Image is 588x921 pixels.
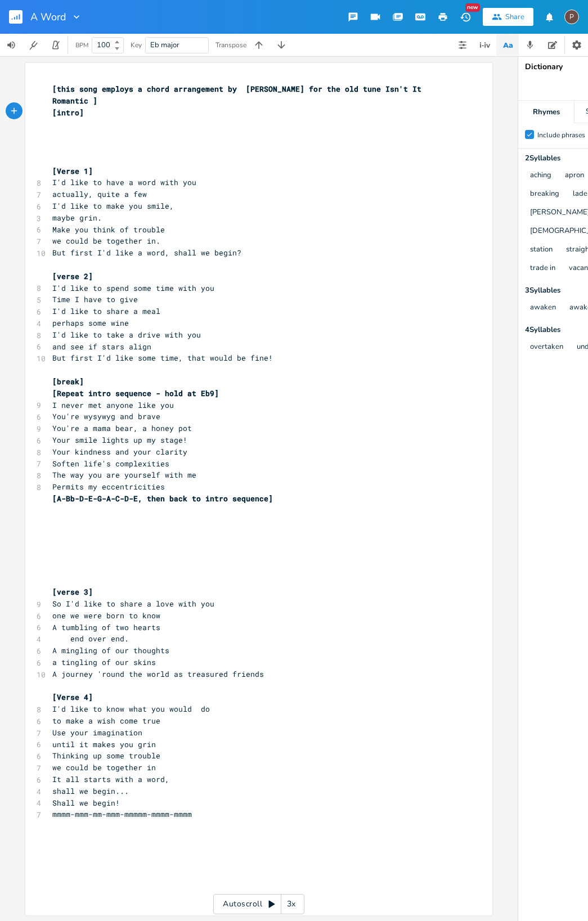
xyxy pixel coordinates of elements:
span: perhaps some wine [52,318,129,328]
span: [Verse 1] [52,166,93,176]
span: A mingling of our thoughts [52,645,169,655]
div: Include phrases [537,132,585,138]
div: New [465,3,480,12]
div: Key [131,42,142,48]
span: Eb major [150,40,179,50]
span: Your kindness and your clarity [52,447,187,457]
span: I'd like to spend some time with you [52,283,214,293]
span: But first I'd like some time, that would be fine! [52,353,273,363]
span: [verse 2] [52,271,93,281]
span: Soften life's complexities [52,459,169,469]
span: end over end. [52,634,129,644]
span: I'd like to have a word with you [52,177,196,187]
div: Transpose [216,42,246,48]
span: [verse 3] [52,587,93,597]
span: I'd like to make you smile, [52,201,174,211]
span: Use your imagination [52,727,142,738]
span: [break] [52,376,84,387]
span: So I'd like to share a love with you [52,599,214,609]
div: Share [505,12,524,22]
span: But first I'd like a word, shall we begin? [52,248,241,258]
div: Rhymes [518,101,574,123]
button: station [530,245,553,255]
span: Your smile lights up my stage! [52,435,187,445]
span: A journey 'round the world as treasured friends [52,669,264,679]
span: a tingling of our skins [52,657,156,667]
span: Permits my eccentricities [52,482,165,492]
div: 3x [281,894,302,914]
span: I'd like to take a drive with you [52,330,201,340]
span: Make you think of trouble [52,224,165,235]
div: Autoscroll [213,894,304,914]
span: Shall we begin! [52,798,120,808]
span: It all starts with a word, [52,774,169,784]
span: actually, quite a few [52,189,147,199]
span: [this song employs a chord arrangement by [PERSON_NAME] for the old tune Isn't It Romantic ] [52,84,426,106]
span: I'd like to share a meal [52,306,160,316]
span: we could be together in. [52,236,160,246]
button: Share [483,8,533,26]
span: one we were born to know [52,610,160,621]
span: [intro] [52,107,84,118]
span: and see if stars align [52,342,151,352]
span: [Repeat intro sequence - hold at Eb9] [52,388,219,398]
span: I never met anyone like you [52,400,174,410]
span: until it makes you grin [52,739,156,749]
button: trade in [530,264,555,273]
span: A tumbling of two hearts [52,622,160,632]
button: P [564,4,579,30]
span: Time I have to give [52,294,138,304]
button: apron [565,171,584,181]
span: [Verse 4] [52,692,93,702]
span: The way you are yourself with me [52,470,196,480]
span: mmmm-mmm-mm-mmm-mmmmm-mmmm-mmmm [52,809,192,819]
span: Thinking up some trouble [52,751,160,761]
span: we could be together in [52,762,156,772]
div: Paul H [564,10,579,24]
button: breaking [530,190,559,199]
div: BPM [75,42,88,48]
span: to make a wish come true [52,716,160,726]
span: maybe grin. [52,213,102,223]
span: You're wysywyg and brave [52,411,160,421]
span: I'd like to know what you would do [52,704,210,714]
span: shall we begin... [52,786,129,796]
button: awaken [530,303,556,313]
span: [A-Bb-D-E-G-A-C-D-E, then back to intro sequence] [52,493,273,504]
button: overtaken [530,343,563,352]
span: A Word [30,12,66,22]
button: aching [530,171,551,181]
span: You're a mama bear, a honey pot [52,423,192,433]
button: New [454,7,477,27]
